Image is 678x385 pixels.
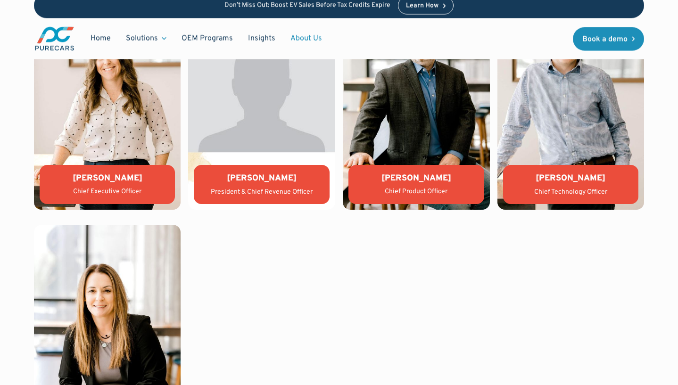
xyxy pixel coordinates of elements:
[573,27,645,50] a: Book a demo
[511,188,631,197] div: Chief Technology Officer
[174,30,240,48] a: OEM Programs
[356,187,477,197] div: Chief Product Officer
[83,30,118,48] a: Home
[118,30,174,48] div: Solutions
[406,3,438,9] div: Learn How
[34,26,75,52] img: purecars logo
[126,33,158,44] div: Solutions
[47,187,168,197] div: Chief Executive Officer
[511,172,631,184] div: [PERSON_NAME]
[356,172,477,184] div: [PERSON_NAME]
[224,1,390,9] p: Don’t Miss Out: Boost EV Sales Before Tax Credits Expire
[240,30,283,48] a: Insights
[283,30,330,48] a: About Us
[34,26,75,52] a: main
[201,172,322,184] div: [PERSON_NAME]
[201,188,322,197] div: President & Chief Revenue Officer
[47,172,168,184] div: [PERSON_NAME]
[582,35,628,43] div: Book a demo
